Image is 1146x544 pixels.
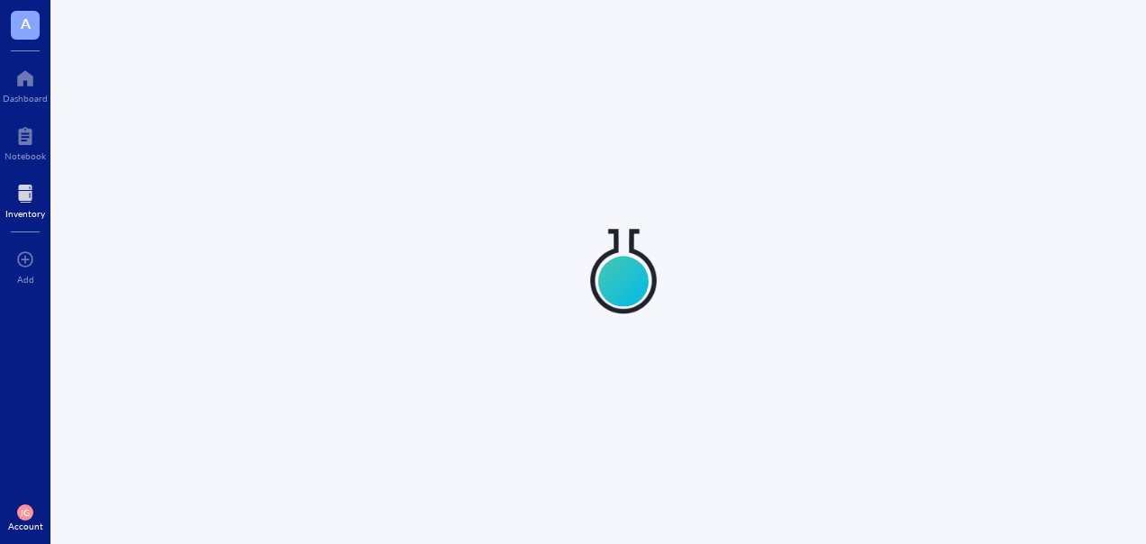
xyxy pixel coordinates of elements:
span: IG [21,507,30,518]
div: Account [8,521,43,531]
div: Add [17,274,34,285]
a: Inventory [5,179,45,219]
div: Notebook [5,150,46,161]
a: Dashboard [3,64,48,104]
div: Dashboard [3,93,48,104]
div: Inventory [5,208,45,219]
span: A [21,12,31,34]
a: Notebook [5,122,46,161]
